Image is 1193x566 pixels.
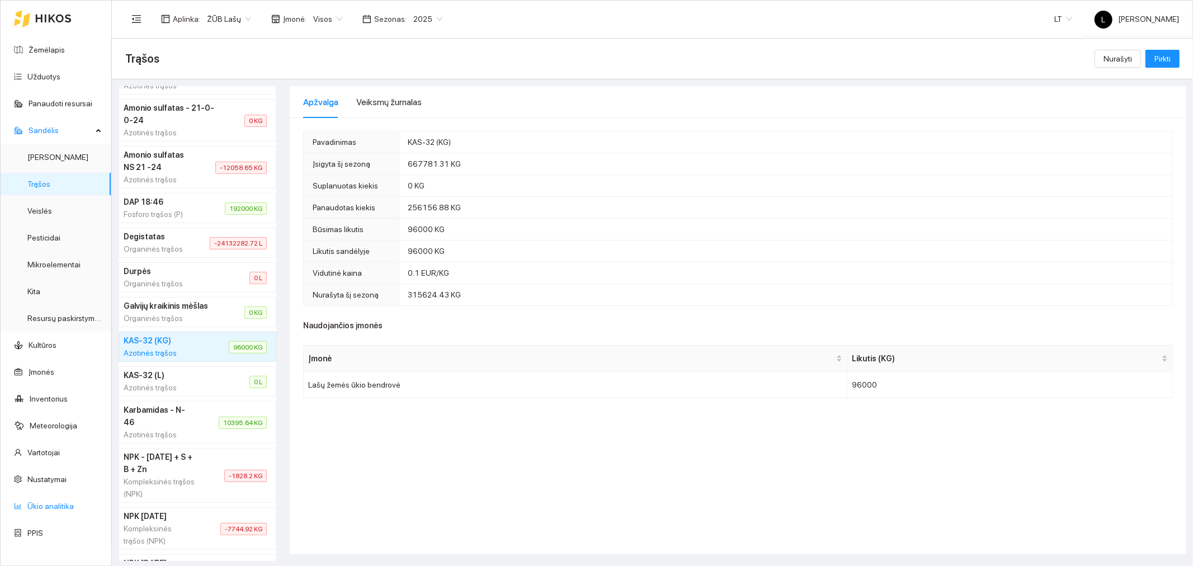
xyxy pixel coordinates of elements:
span: Įmonė [308,352,834,365]
span: 96000 KG [408,225,445,234]
span: KAS-32 (KG) [408,138,451,147]
span: L [1102,11,1106,29]
span: -24132282.72 L [210,237,267,249]
span: Likutis (KG) [852,352,1159,365]
div: Azotinės trąšos [124,173,188,186]
span: 0 KG [408,181,425,190]
h4: Amonio sulfatas - 21-0-0-24 [124,102,218,126]
span: Būsimas likutis [313,225,364,234]
span: 0 L [249,376,267,388]
a: Inventorius [30,394,68,403]
h4: Galvijų kraikinis mėšlas [124,300,218,312]
h4: KAS-32 (KG) [124,334,202,347]
div: Organinės trąšos [124,277,223,290]
span: 0 KG [244,306,267,319]
span: Aplinka : [173,13,200,25]
a: Panaudoti resursai [29,99,92,108]
span: LT [1054,11,1072,27]
a: Veislės [27,206,52,215]
span: Panaudotas kiekis [313,203,375,212]
span: -1828.2 KG [224,470,267,482]
h4: Karbamidas - N-46 [124,404,192,428]
span: 192000 KG [225,202,267,215]
div: Fosforo trąšos (P) [124,208,198,220]
span: 667781.31 KG [408,159,461,168]
span: 10395.64 KG [219,417,267,429]
div: Kompleksinės trąšos (NPK) [124,475,197,500]
span: 2025 [413,11,442,27]
a: Kita [27,287,40,296]
span: 96000 KG [408,247,445,256]
span: 0 L [249,272,267,284]
span: Vidutinė kaina [313,268,362,277]
span: Nurašyta šį sezoną [313,290,379,299]
span: [PERSON_NAME] [1095,15,1179,23]
a: Vartotojai [27,448,60,457]
a: Resursų paskirstymas [27,314,103,323]
a: Pesticidai [27,233,60,242]
span: 96000 KG [229,341,267,353]
span: Pirkti [1154,53,1171,65]
div: Azotinės trąšos [124,126,218,139]
td: Lašų žemės ūkio bendrovė [304,372,847,398]
div: Azotinės trąšos [124,347,202,359]
td: 96000 [847,372,1173,398]
h4: Amonio sulfatas NS 21 -24 [124,149,188,173]
span: Nurašyti [1104,53,1132,65]
a: [PERSON_NAME] [27,153,88,162]
span: 315624.43 KG [408,290,461,299]
span: 256156.88 KG [408,203,461,212]
h4: KAS-32 (L) [124,369,223,381]
a: Nustatymai [27,475,67,484]
span: Sandėlis [29,119,92,141]
a: Kultūros [29,341,56,350]
span: Įsigyta šį sezoną [313,159,370,168]
a: Įmonės [29,367,54,376]
h4: Durpės [124,265,223,277]
div: Apžvalga [303,95,338,109]
th: this column's title is Įmonė,this column is sortable [304,346,847,372]
span: layout [161,15,170,23]
h4: NPK [DATE] [124,510,194,522]
h4: NPK - [DATE] + S + B + Zn [124,451,197,475]
div: Azotinės trąšos [124,381,223,394]
div: Azotinės trąšos [124,428,192,441]
div: Organinės trąšos [124,312,218,324]
span: shop [271,15,280,23]
span: ŽŪB Lašų [207,11,251,27]
div: Veiksmų žurnalas [356,95,422,109]
a: Meteorologija [30,421,77,430]
a: Užduotys [27,72,60,81]
div: Kompleksinės trąšos (NPK) [124,522,194,547]
button: Pirkti [1145,50,1180,68]
button: menu-fold [125,8,148,30]
span: Suplanuotas kiekis [313,181,378,190]
a: Mikroelementai [27,260,81,269]
span: Naudojančios įmonės [303,319,1173,332]
a: Trąšos [27,180,50,188]
a: PPIS [27,529,43,537]
a: Žemėlapis [29,45,65,54]
button: Nurašyti [1095,50,1141,68]
span: calendar [362,15,371,23]
span: 0.1 EUR/KG [408,268,450,277]
span: menu-fold [131,14,142,24]
a: Ūkio analitika [27,502,74,511]
span: Įmonė : [283,13,306,25]
span: -12058.65 KG [215,162,267,174]
span: Likutis sandėlyje [313,247,370,256]
span: Trąšos [125,50,159,68]
span: Pavadinimas [313,138,356,147]
span: Visos [313,11,342,27]
span: -7744.92 KG [220,523,267,535]
div: Organinės trąšos [124,243,183,255]
th: this column's title is Likutis (KG),this column is sortable [847,346,1173,372]
h4: Degistatas [124,230,183,243]
h4: DAP 18:46 [124,196,198,208]
span: Sezonas : [374,13,407,25]
span: 0 KG [244,115,267,127]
